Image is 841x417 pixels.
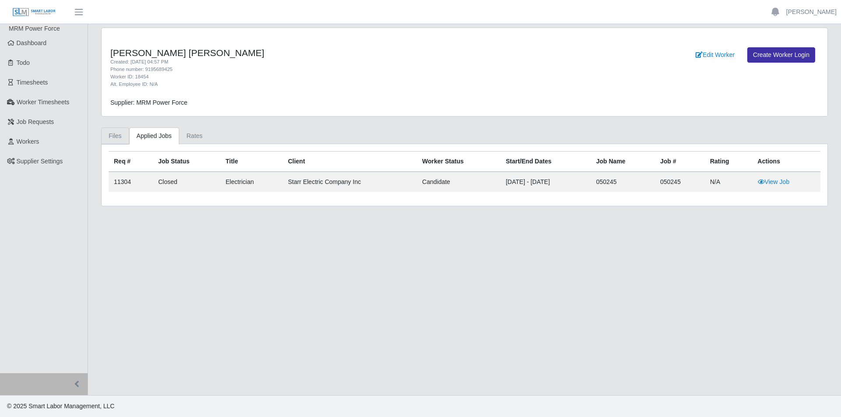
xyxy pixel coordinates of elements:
[501,172,591,192] td: [DATE] - [DATE]
[153,172,220,192] td: Closed
[417,172,501,192] td: candidate
[17,59,30,66] span: Todo
[17,99,69,106] span: Worker Timesheets
[109,172,153,192] td: 11304
[283,172,417,192] td: Starr Electric Company Inc
[220,172,283,192] td: Electrician
[753,152,820,172] th: Actions
[591,172,655,192] td: 050245
[786,7,837,17] a: [PERSON_NAME]
[110,58,518,66] div: Created: [DATE] 04:57 PM
[417,152,501,172] th: Worker Status
[7,403,114,410] span: © 2025 Smart Labor Management, LLC
[109,152,153,172] th: Req #
[17,138,39,145] span: Workers
[758,178,790,185] a: View Job
[17,79,48,86] span: Timesheets
[747,47,815,63] a: Create Worker Login
[17,158,63,165] span: Supplier Settings
[283,152,417,172] th: Client
[690,47,740,63] a: Edit Worker
[110,47,518,58] h4: [PERSON_NAME] [PERSON_NAME]
[129,127,179,145] a: Applied Jobs
[110,66,518,73] div: Phone number: 9195689425
[110,81,518,88] div: Alt. Employee ID: N/A
[12,7,56,17] img: SLM Logo
[101,127,129,145] a: Files
[705,172,753,192] td: N/A
[9,25,60,32] span: MRM Power Force
[110,73,518,81] div: Worker ID: 18454
[655,172,705,192] td: 050245
[110,99,187,106] span: Supplier: MRM Power Force
[17,118,54,125] span: Job Requests
[179,127,210,145] a: Rates
[501,152,591,172] th: Start/End Dates
[17,39,47,46] span: Dashboard
[220,152,283,172] th: Title
[705,152,753,172] th: Rating
[591,152,655,172] th: Job Name
[153,152,220,172] th: Job Status
[655,152,705,172] th: Job #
